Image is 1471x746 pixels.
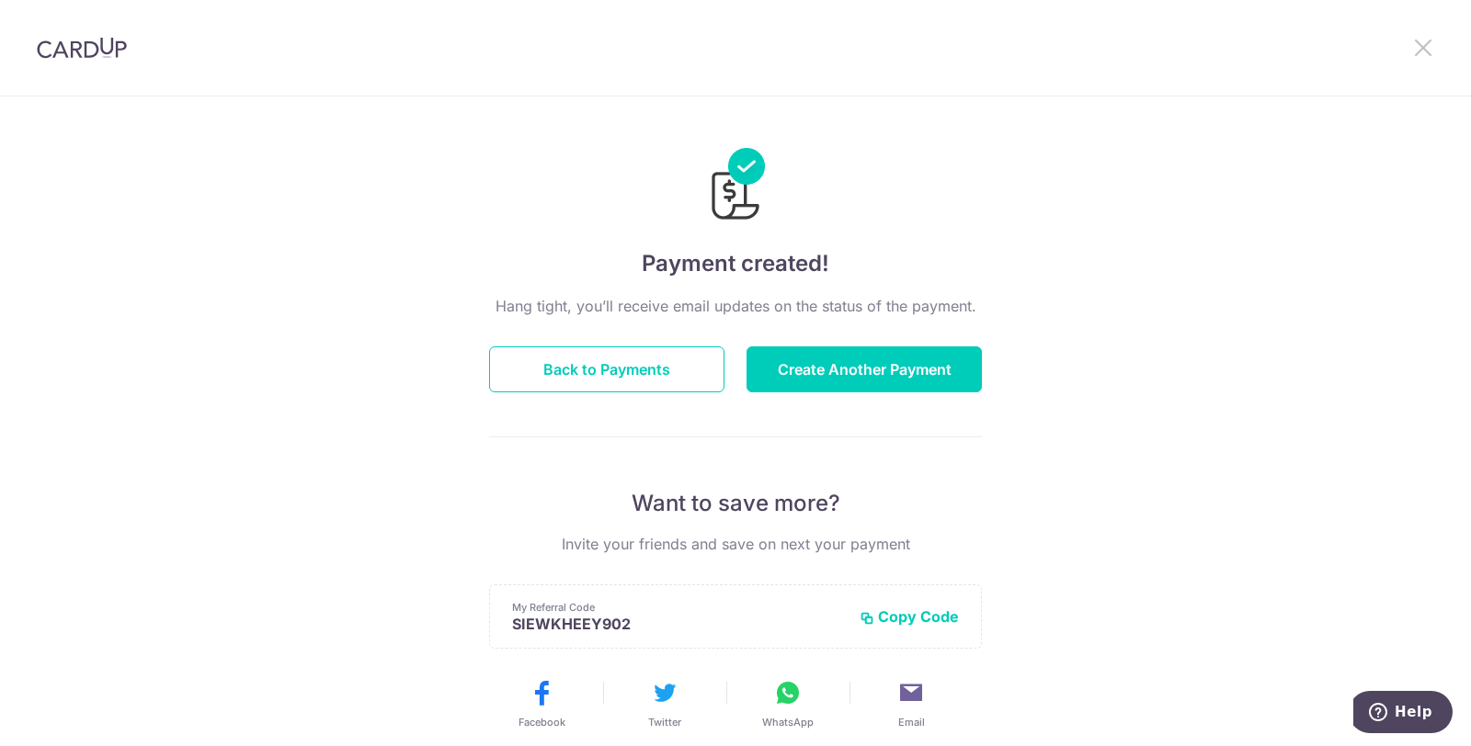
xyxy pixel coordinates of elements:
[1353,691,1453,737] iframe: Opens a widget where you can find more information
[898,715,925,729] span: Email
[734,678,842,729] button: WhatsApp
[860,607,959,626] button: Copy Code
[762,715,814,729] span: WhatsApp
[747,346,982,392] button: Create Another Payment
[857,678,965,729] button: Email
[489,247,982,280] h4: Payment created!
[648,715,681,729] span: Twitter
[512,615,845,633] p: SIEWKHEEY902
[489,533,982,555] p: Invite your friends and save on next your payment
[37,37,127,59] img: CardUp
[489,489,982,518] p: Want to save more?
[489,295,982,317] p: Hang tight, you’ll receive email updates on the status of the payment.
[512,600,845,615] p: My Referral Code
[519,715,565,729] span: Facebook
[489,346,724,392] button: Back to Payments
[610,678,719,729] button: Twitter
[706,148,765,225] img: Payments
[487,678,596,729] button: Facebook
